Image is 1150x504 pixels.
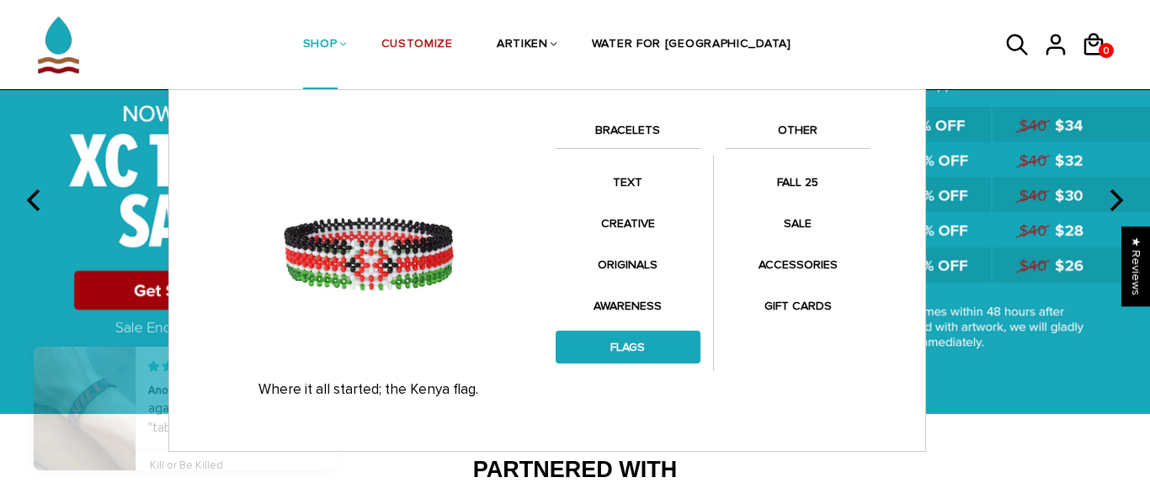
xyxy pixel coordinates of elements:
[1099,40,1114,61] span: 0
[726,166,870,199] a: FALL 25
[199,381,539,398] p: Where it all started; the Kenya flag.
[556,331,700,363] a: FLAGS
[1121,226,1150,306] div: Click to open Judge.me floating reviews tab
[497,1,548,90] a: ARTIKEN
[556,289,700,322] a: AWARENESS
[556,120,700,149] a: BRACELETS
[592,1,791,90] a: WATER FOR [GEOGRAPHIC_DATA]
[556,166,700,199] a: TEXT
[556,248,700,281] a: ORIGINALS
[381,1,453,90] a: CUSTOMIZE
[95,456,1055,485] h2: Partnered With
[1099,43,1114,58] a: 0
[726,207,870,240] a: SALE
[303,1,338,90] a: SHOP
[556,207,700,240] a: CREATIVE
[726,248,870,281] a: ACCESSORIES
[17,182,54,219] button: previous
[726,120,870,149] a: OTHER
[1096,182,1133,219] button: next
[726,289,870,322] a: GIFT CARDS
